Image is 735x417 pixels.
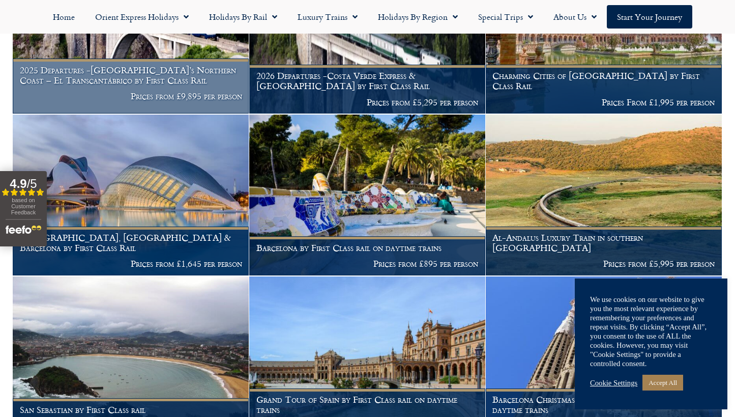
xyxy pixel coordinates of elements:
h1: 2026 Departures -Costa Verde Express & [GEOGRAPHIC_DATA] by First Class Rail [256,71,479,91]
a: Luxury Trains [287,5,368,29]
h1: Al-Andalus Luxury Train in southern [GEOGRAPHIC_DATA] [492,233,715,253]
a: Holidays by Region [368,5,468,29]
a: Cookie Settings [590,378,637,387]
a: Special Trips [468,5,543,29]
p: Prices from £5,995 per person [492,259,715,269]
a: Al-Andalus Luxury Train in southern [GEOGRAPHIC_DATA] Prices from £5,995 per person [486,115,722,276]
p: Prices from £9,895 per person [20,91,242,101]
p: Prices from £895 per person [256,259,479,269]
a: [GEOGRAPHIC_DATA], [GEOGRAPHIC_DATA] & Barcelona by First Class Rail Prices from £1,645 per person [13,115,249,276]
h1: Grand Tour of Spain by First Class rail on daytime trains [256,395,479,414]
h1: Barcelona Christmas Markets by First Class rail on daytime trains [492,395,715,414]
a: Start your Journey [607,5,692,29]
h1: San Sebastian by First Class rail [20,405,242,415]
a: Home [43,5,85,29]
h1: Charming Cities of [GEOGRAPHIC_DATA] by First Class Rail [492,71,715,91]
a: Holidays by Rail [199,5,287,29]
h1: 2025 Departures -[GEOGRAPHIC_DATA]’s Northern Coast – El Transcantábrico by First Class Rail [20,65,242,85]
p: Prices From £1,995 per person [492,97,715,107]
p: Prices from £5,295 per person [256,97,479,107]
p: Prices from £1,645 per person [20,259,242,269]
h1: Barcelona by First Class rail on daytime trains [256,243,479,253]
div: We use cookies on our website to give you the most relevant experience by remembering your prefer... [590,295,712,368]
a: Accept All [642,375,683,391]
a: Orient Express Holidays [85,5,199,29]
a: Barcelona by First Class rail on daytime trains Prices from £895 per person [249,115,486,276]
a: About Us [543,5,607,29]
nav: Menu [5,5,730,29]
h1: [GEOGRAPHIC_DATA], [GEOGRAPHIC_DATA] & Barcelona by First Class Rail [20,233,242,253]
